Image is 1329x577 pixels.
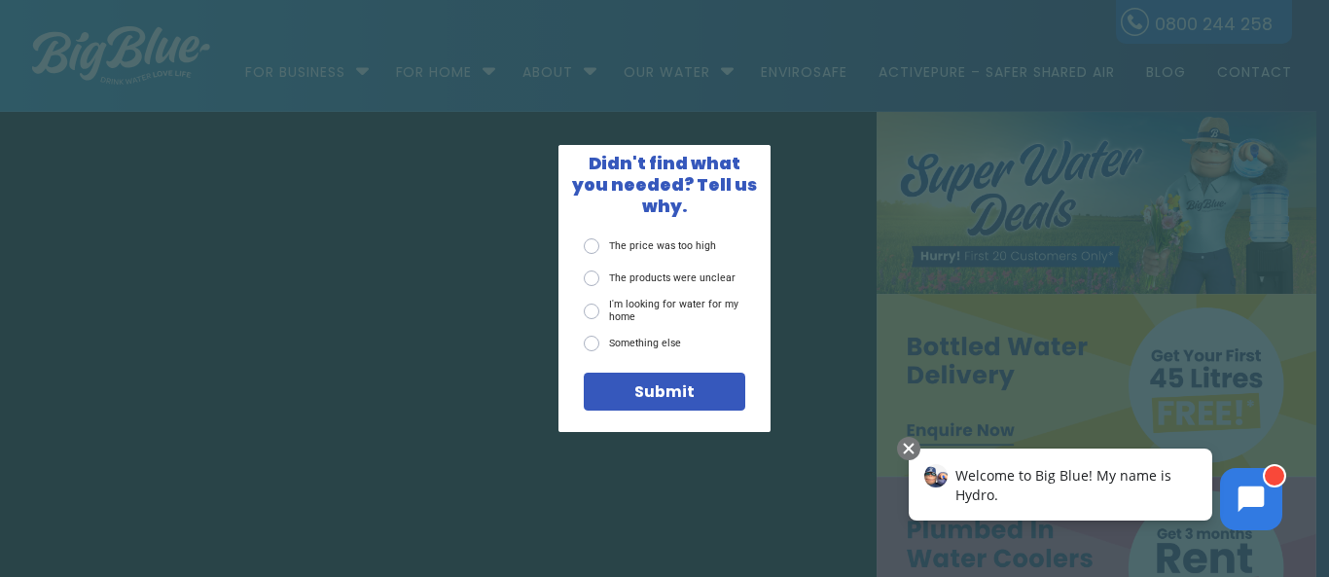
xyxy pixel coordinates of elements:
iframe: Chatbot [888,433,1302,550]
label: I'm looking for water for my home [584,299,744,323]
span: Didn't find what you needed? Tell us why. [572,152,757,218]
label: The price was too high [584,238,716,254]
label: The products were unclear [584,270,736,286]
label: Something else [584,336,681,351]
span: Submit [634,380,695,403]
